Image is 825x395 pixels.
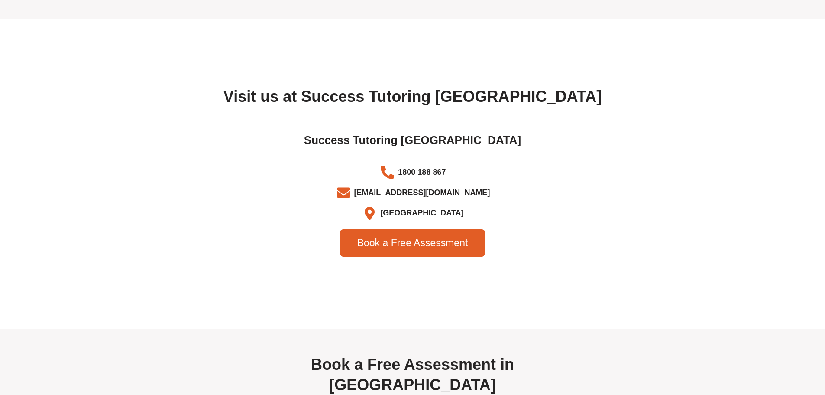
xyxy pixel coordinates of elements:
h2: Visit us at Success Tutoring [GEOGRAPHIC_DATA] [170,87,655,107]
span: [GEOGRAPHIC_DATA] [378,206,463,220]
span: 1800 188 867 [396,165,446,180]
a: Book a Free Assessment [340,229,485,257]
span: [EMAIL_ADDRESS][DOMAIN_NAME] [352,186,490,200]
span: Book a Free Assessment [357,238,468,248]
iframe: Chat Widget [681,297,825,395]
h2: Success Tutoring [GEOGRAPHIC_DATA] [175,133,651,148]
